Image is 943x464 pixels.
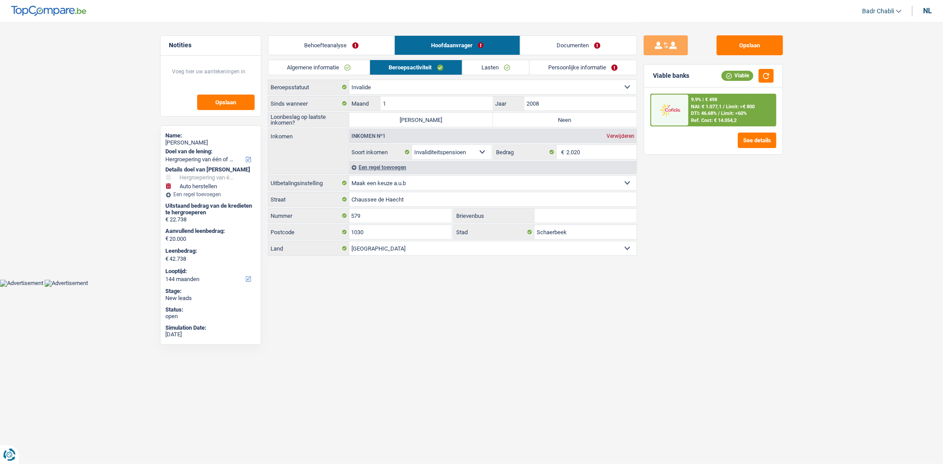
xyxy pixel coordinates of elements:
[166,306,256,313] div: Status:
[166,191,256,198] div: Een regel toevoegen
[349,145,412,159] label: Soort inkomen
[166,132,256,139] div: Name:
[268,192,349,206] label: Straat
[268,60,370,75] a: Algemene informatie
[738,133,776,148] button: See details
[370,60,462,75] a: Beroepsactiviteit
[166,216,256,223] div: € 22.738
[166,324,256,331] div: Simulation Date:
[166,139,256,146] div: [PERSON_NAME]
[166,313,256,320] div: open
[166,166,256,173] div: Details doel van [PERSON_NAME]
[349,113,493,127] label: [PERSON_NAME]
[215,99,236,105] span: Opslaan
[717,35,783,55] button: Opslaan
[524,96,636,110] input: JJJJ
[454,225,534,239] label: Stad
[923,7,932,15] div: nl
[268,241,349,255] label: Land
[166,331,256,338] div: [DATE]
[494,145,557,159] label: Bedrag
[268,80,349,94] label: Beroepsstatuut
[862,8,894,15] span: Badr Chabli
[520,36,637,55] a: Documenten
[653,102,686,118] img: Cofidis
[718,110,720,116] span: /
[530,60,637,75] a: Persoonlijke informatie
[166,247,254,255] label: Leenbedrag:
[691,104,722,110] span: NAI: € 1.077,1
[395,36,520,55] a: Hoofdaanvrager
[723,104,725,110] span: /
[166,148,254,155] label: Doel van de lening:
[691,97,717,103] div: 9.9% | € 498
[721,110,747,116] span: Limit: <60%
[268,129,349,139] label: Inkomen
[166,268,254,275] label: Looptijd:
[726,104,755,110] span: Limit: >€ 800
[493,113,637,127] label: Neen
[855,4,901,19] a: Badr Chabli
[454,209,534,223] label: Brievenbus
[722,71,753,80] div: Viable
[604,133,637,139] div: Verwijderen
[166,235,169,242] span: €
[691,110,717,116] span: DTI: 46.68%
[166,255,169,262] span: €
[169,42,252,49] h5: Notities
[268,96,349,110] label: Sinds wanneer
[11,6,86,16] img: TopCompare Logo
[349,161,637,174] div: Een regel toevoegen
[268,176,349,190] label: Uitbetalingsinstelling
[268,113,349,127] label: Loonbeslag op laatste inkomen?
[45,280,88,287] img: Advertisement
[268,225,349,239] label: Postcode
[653,72,689,80] div: Viable banks
[166,228,254,235] label: Aanvullend leenbedrag:
[166,202,256,216] div: Uitstaand bedrag van de kredieten te hergroeperen
[197,95,255,110] button: Opslaan
[557,145,566,159] span: €
[166,295,256,302] div: New leads
[381,96,492,110] input: MM
[349,96,381,110] label: Maand
[691,118,737,123] div: Ref. Cost: € 14.054,2
[268,36,395,55] a: Behoefteanalyse
[166,288,256,295] div: Stage:
[268,209,349,223] label: Nummer
[493,96,524,110] label: Jaar
[349,133,388,139] div: Inkomen nº1
[462,60,529,75] a: Lasten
